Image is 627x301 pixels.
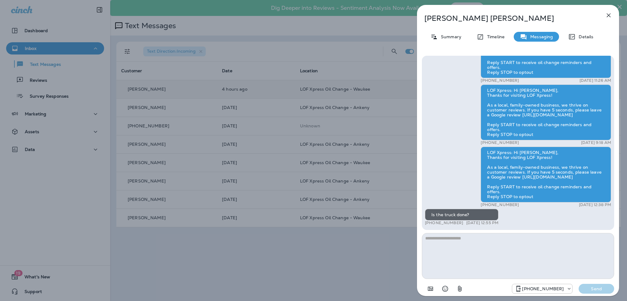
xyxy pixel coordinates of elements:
p: [PERSON_NAME] [PERSON_NAME] [424,14,591,23]
p: Messaging [527,34,553,39]
button: Add in a premade template [424,283,437,295]
button: Select an emoji [439,283,451,295]
p: [PHONE_NUMBER] [481,140,519,145]
div: LOF Xpress: Hi [PERSON_NAME], Thanks for visiting LOF Xpress! As a local, family-owned business, ... [481,147,611,202]
p: [PHONE_NUMBER] [522,286,564,291]
p: [PHONE_NUMBER] [481,78,519,83]
p: [DATE] 12:38 PM [579,202,611,207]
p: [DATE] 12:55 PM [466,220,498,225]
p: [PHONE_NUMBER] [481,202,519,207]
p: Details [576,34,593,39]
p: [DATE] 11:26 AM [580,78,611,83]
div: +1 (515) 519-9972 [512,285,572,292]
div: Is the truck done? [425,209,498,220]
p: Summary [438,34,461,39]
p: [PHONE_NUMBER] [425,220,463,225]
div: LOF Xpress: Hi [PERSON_NAME], Thanks for visiting LOF Xpress! As a local, family-owned business, ... [481,85,611,140]
p: [DATE] 9:18 AM [581,140,611,145]
p: Timeline [484,34,505,39]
